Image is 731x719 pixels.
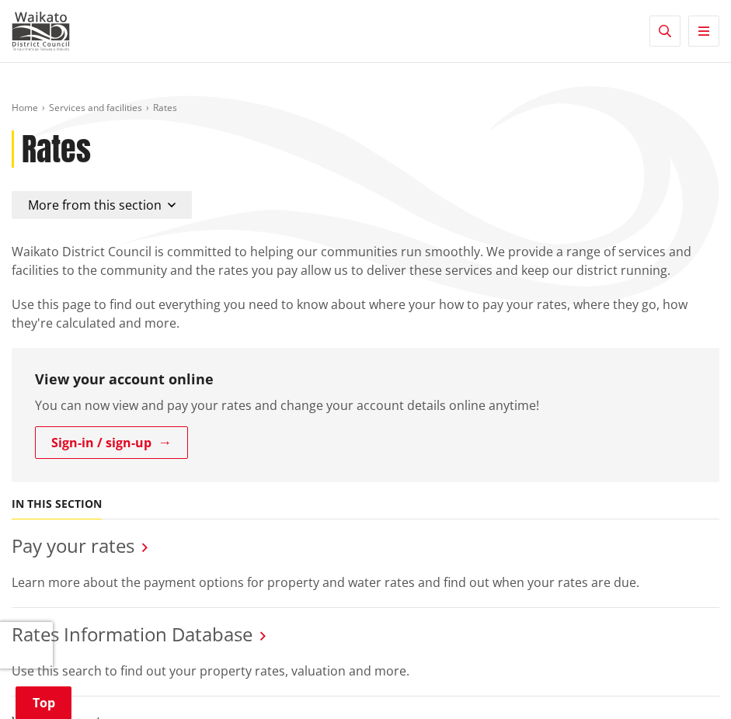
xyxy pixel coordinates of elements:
button: More from this section [12,191,192,219]
span: More from this section [28,196,162,214]
a: Services and facilities [49,101,142,114]
p: Use this page to find out everything you need to know about where your how to pay your rates, whe... [12,295,719,332]
a: Pay your rates [12,533,134,558]
p: Learn more about the payment options for property and water rates and find out when your rates ar... [12,573,719,592]
p: You can now view and pay your rates and change your account details online anytime! [35,396,696,415]
a: Rates Information Database [12,621,252,647]
p: Use this search to find out your property rates, valuation and more. [12,662,719,680]
h5: In this section [12,498,102,511]
h3: View your account online [35,371,696,388]
a: Sign-in / sign-up [35,426,188,459]
h1: Rates [22,130,91,168]
a: Top [16,686,71,719]
p: Waikato District Council is committed to helping our communities run smoothly. We provide a range... [12,242,719,280]
span: Rates [153,101,177,114]
img: Waikato District Council - Te Kaunihera aa Takiwaa o Waikato [12,12,70,50]
nav: breadcrumb [12,102,719,115]
a: Home [12,101,38,114]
